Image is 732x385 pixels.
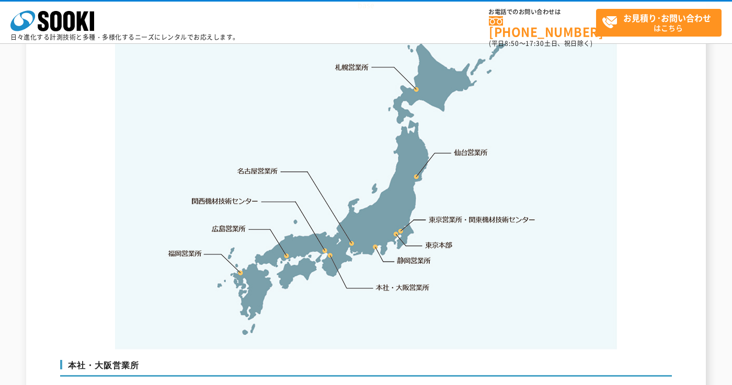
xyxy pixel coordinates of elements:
a: 東京営業所・関東機材技術センター [429,214,536,225]
span: 8:50 [505,39,519,48]
a: 関西機材技術センター [192,196,258,206]
a: 名古屋営業所 [237,166,278,177]
a: 福岡営業所 [168,248,202,259]
a: 広島営業所 [212,223,246,234]
a: 東京本部 [426,240,453,251]
a: 札幌営業所 [335,62,369,72]
a: 静岡営業所 [397,255,431,266]
span: お電話でのお問い合わせは [489,9,596,15]
a: 本社・大阪営業所 [375,282,430,293]
span: はこちら [602,9,721,36]
p: 日々進化する計測技術と多種・多様化するニーズにレンタルでお応えします。 [10,34,239,40]
strong: お見積り･お問い合わせ [623,11,711,24]
a: 仙台営業所 [454,147,488,158]
a: [PHONE_NUMBER] [489,16,596,38]
span: 17:30 [525,39,544,48]
span: (平日 ～ 土日、祝日除く) [489,39,592,48]
a: お見積り･お問い合わせはこちら [596,9,722,37]
h3: 本社・大阪営業所 [60,360,672,377]
img: 事業拠点一覧 [115,20,617,349]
